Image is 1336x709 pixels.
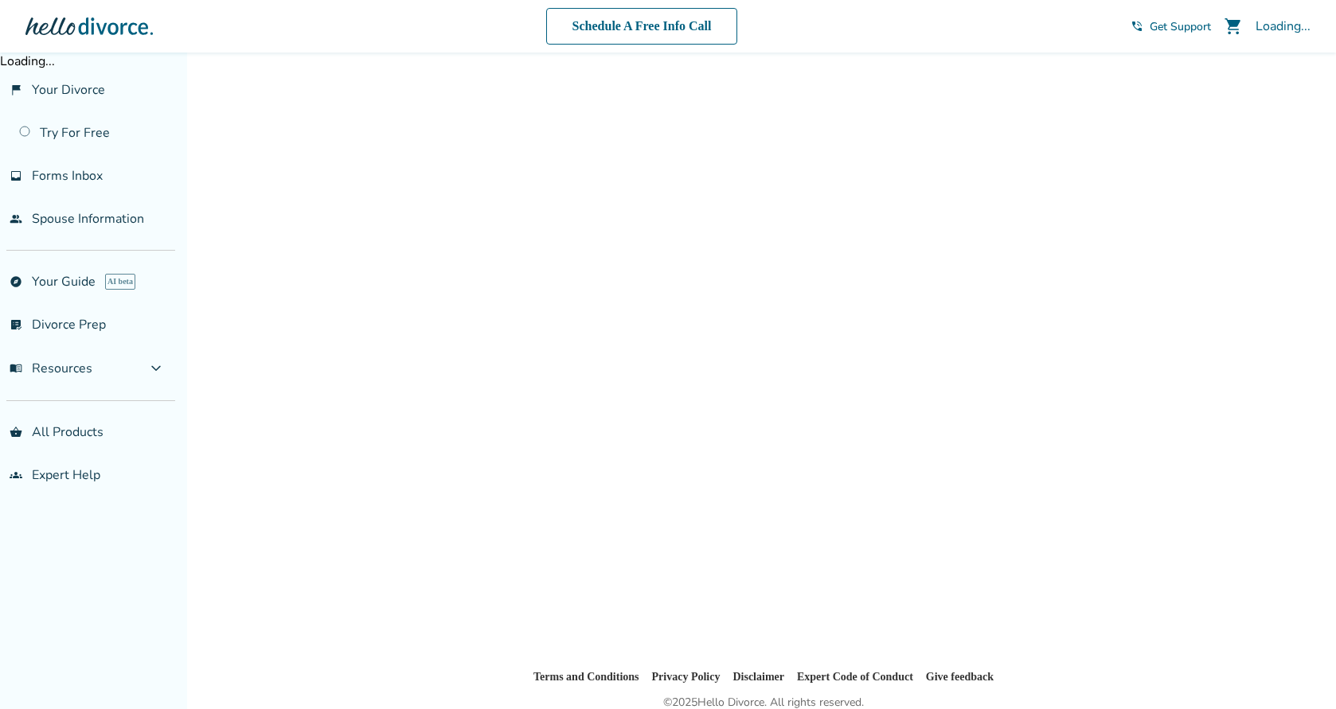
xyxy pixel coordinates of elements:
a: Terms and Conditions [510,669,629,684]
span: AI beta [105,274,138,290]
span: list_alt_check [10,318,22,331]
a: Privacy Policy [642,669,716,684]
span: people [10,212,22,225]
span: phone_in_talk [1131,20,1143,33]
span: flag_2 [10,84,22,96]
a: Expert Code of Conduct [799,669,928,684]
span: Resources [10,360,92,377]
li: Disclaimer [729,668,786,687]
span: shopping_cart [1224,17,1243,36]
span: Get Support [1150,19,1211,34]
span: explore [10,275,22,288]
span: menu_book [10,362,22,375]
span: Forms Inbox [32,167,103,185]
span: expand_more [146,359,166,378]
li: Give feedback [941,668,1018,687]
span: shopping_basket [10,426,22,438]
span: groups [10,469,22,481]
div: Loading... [1256,18,1311,35]
a: Schedule A Free Info Call [537,8,747,45]
span: inbox [10,169,22,182]
a: phone_in_talkGet Support [1131,19,1211,34]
